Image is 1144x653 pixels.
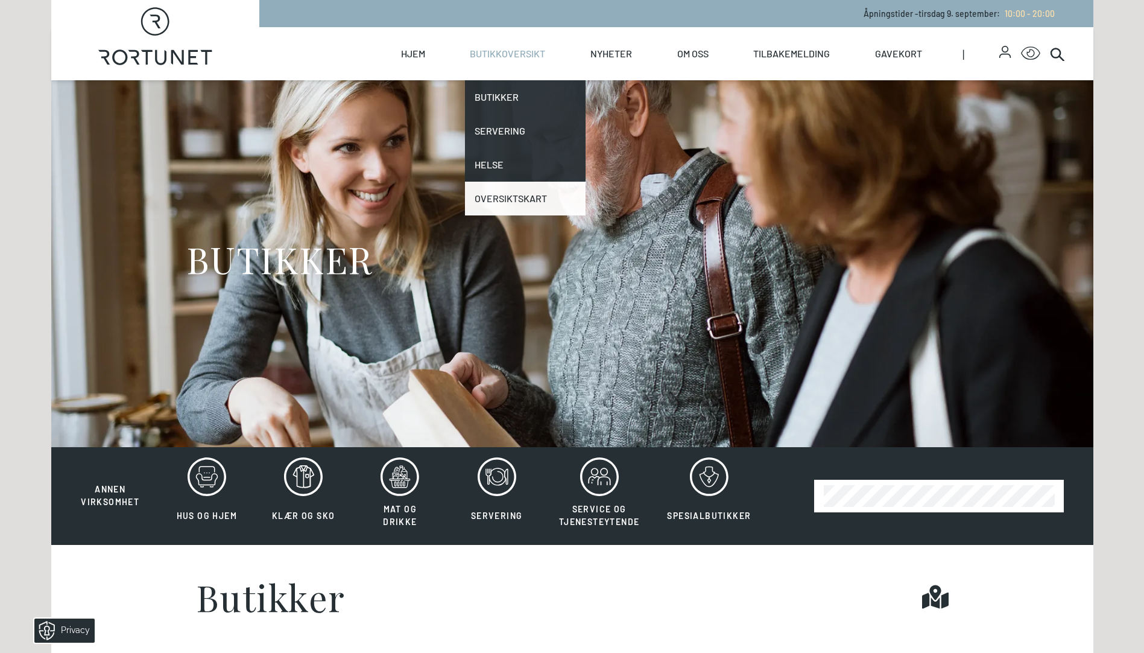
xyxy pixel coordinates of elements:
a: Nyheter [590,27,632,80]
span: Service og tjenesteytende [559,504,640,527]
p: Åpningstider - tirsdag 9. september : [864,7,1055,20]
iframe: Manage Preferences [12,614,110,647]
button: Hus og hjem [160,457,254,535]
span: 10:00 - 20:00 [1005,8,1055,19]
h1: Butikker [196,579,346,615]
button: Spesialbutikker [654,457,763,535]
span: Klær og sko [272,511,335,521]
a: Oversiktskart [465,182,586,215]
span: Hus og hjem [177,511,237,521]
a: 10:00 - 20:00 [1000,8,1055,19]
button: Klær og sko [256,457,350,535]
a: Tilbakemelding [753,27,830,80]
button: Servering [450,457,544,535]
span: Spesialbutikker [667,511,751,521]
a: Gavekort [875,27,922,80]
span: Mat og drikke [383,504,417,527]
h1: BUTIKKER [186,237,373,282]
span: | [962,27,1000,80]
a: Hjem [401,27,425,80]
a: Om oss [677,27,709,80]
a: Butikker [465,80,586,114]
a: Servering [465,114,586,148]
button: Mat og drikke [353,457,447,535]
span: Servering [471,511,523,521]
button: Open Accessibility Menu [1021,44,1040,63]
button: Service og tjenesteytende [546,457,653,535]
span: Annen virksomhet [81,484,139,507]
button: Annen virksomhet [63,457,157,509]
a: Butikkoversikt [470,27,545,80]
a: Helse [465,148,586,182]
